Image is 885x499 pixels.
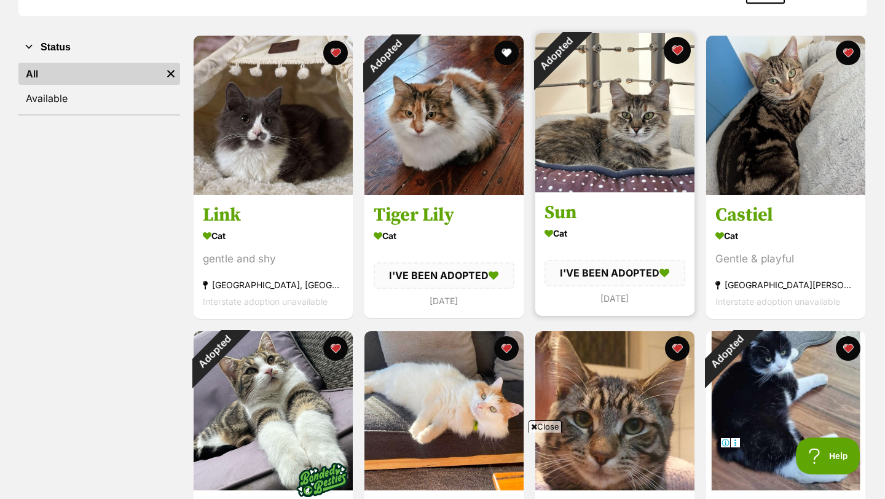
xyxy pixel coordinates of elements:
img: Link [194,36,353,195]
iframe: Advertisement [144,438,741,493]
img: Tiger Lily [364,36,524,195]
h3: Castiel [715,204,856,227]
img: Sun [535,33,694,192]
img: Manxie [706,331,865,490]
div: Adopted [348,20,422,93]
a: Adopted [364,185,524,197]
h3: Sun [545,202,685,225]
div: I'VE BEEN ADOPTED [545,261,685,286]
div: I'VE BEEN ADOPTED [374,263,514,289]
div: [GEOGRAPHIC_DATA], [GEOGRAPHIC_DATA] [203,277,344,294]
a: Tiger Lily Cat I'VE BEEN ADOPTED [DATE] favourite [364,195,524,318]
span: Close [529,420,562,433]
div: Adopted [690,315,763,388]
button: favourite [664,37,691,64]
div: [DATE] [374,293,514,309]
h3: Tiger Lily [374,204,514,227]
div: Adopted [178,315,251,388]
div: [GEOGRAPHIC_DATA][PERSON_NAME][GEOGRAPHIC_DATA] [715,277,856,294]
a: Available [18,87,180,109]
div: Cat [203,227,344,245]
div: Adopted [519,17,592,90]
div: gentle and shy [203,251,344,268]
div: Gentle & playful [715,251,856,268]
div: Status [18,60,180,114]
span: Interstate adoption unavailable [715,297,840,307]
a: Remove filter [162,63,180,85]
a: Sun Cat I'VE BEEN ADOPTED [DATE] favourite [535,192,694,316]
button: favourite [323,336,348,361]
div: Cat [545,225,685,243]
h3: Link [203,204,344,227]
button: favourite [323,41,348,65]
img: Castiel [706,36,865,195]
button: favourite [494,41,519,65]
a: Link Cat gentle and shy [GEOGRAPHIC_DATA], [GEOGRAPHIC_DATA] Interstate adoption unavailable favo... [194,195,353,320]
button: Status [18,39,180,55]
a: Adopted [706,481,865,493]
a: All [18,63,162,85]
div: Cat [715,227,856,245]
a: Adopted [535,183,694,195]
button: favourite [494,336,519,361]
img: Red [535,331,694,490]
div: Cat [374,227,514,245]
button: favourite [836,336,860,361]
a: Castiel Cat Gentle & playful [GEOGRAPHIC_DATA][PERSON_NAME][GEOGRAPHIC_DATA] Interstate adoption ... [706,195,865,320]
img: Neeko & Mira 💙🌷 [194,331,353,490]
div: [DATE] [545,290,685,307]
span: Interstate adoption unavailable [203,297,328,307]
img: Wiggles 🐛 [364,331,524,490]
button: favourite [665,336,690,361]
button: favourite [836,41,860,65]
iframe: Help Scout Beacon - Open [796,438,860,474]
